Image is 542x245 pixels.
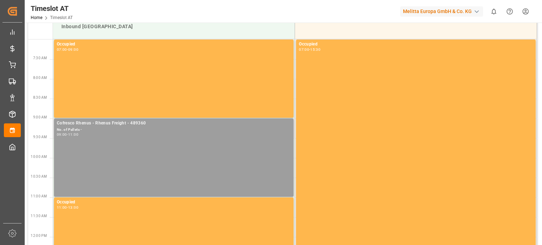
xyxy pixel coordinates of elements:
[33,115,47,119] span: 9:00 AM
[57,120,291,127] div: Cofresco Rhenus - Rhenus Freight - 489360
[33,76,47,80] span: 8:00 AM
[33,56,47,60] span: 7:30 AM
[33,96,47,99] span: 8:30 AM
[31,155,47,159] span: 10:00 AM
[299,41,533,48] div: Occupied
[400,5,486,18] button: Melitta Europa GmbH & Co. KG
[57,206,67,209] div: 11:00
[57,133,67,136] div: 09:00
[400,6,483,17] div: Melitta Europa GmbH & Co. KG
[68,206,78,209] div: 13:00
[31,174,47,178] span: 10:30 AM
[68,48,78,51] div: 09:00
[57,41,291,48] div: Occupied
[59,20,289,33] div: Inbound [GEOGRAPHIC_DATA]
[309,48,310,51] div: -
[310,48,320,51] div: 15:30
[33,135,47,139] span: 9:30 AM
[68,133,78,136] div: 11:00
[31,3,73,14] div: Timeslot AT
[31,214,47,218] span: 11:30 AM
[57,127,291,133] div: No. of Pallets -
[57,48,67,51] div: 07:00
[31,194,47,198] span: 11:00 AM
[31,234,47,238] span: 12:00 PM
[502,4,518,19] button: Help Center
[57,199,291,206] div: Occupied
[67,133,68,136] div: -
[67,48,68,51] div: -
[299,48,309,51] div: 07:00
[67,206,68,209] div: -
[486,4,502,19] button: show 0 new notifications
[31,15,42,20] a: Home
